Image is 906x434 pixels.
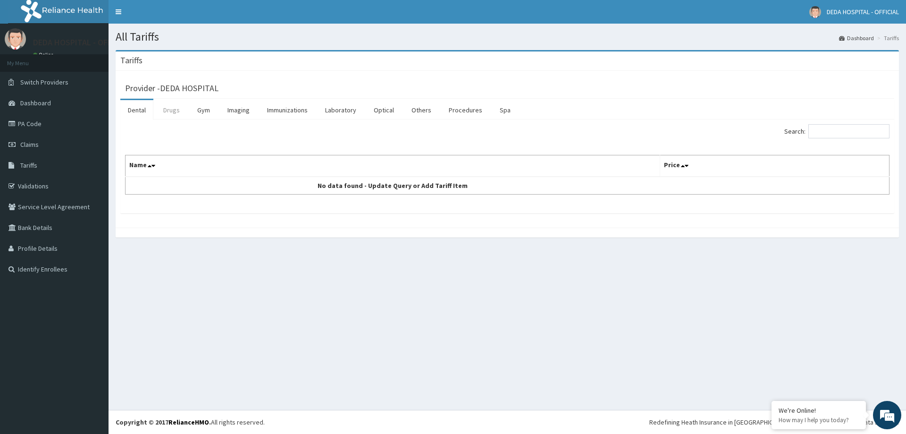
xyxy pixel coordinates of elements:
[366,100,402,120] a: Optical
[260,100,315,120] a: Immunizations
[220,100,257,120] a: Imaging
[404,100,439,120] a: Others
[808,124,889,138] input: Search:
[318,100,364,120] a: Laboratory
[649,417,899,427] div: Redefining Heath Insurance in [GEOGRAPHIC_DATA] using Telemedicine and Data Science!
[809,6,821,18] img: User Image
[20,78,68,86] span: Switch Providers
[33,51,56,58] a: Online
[190,100,218,120] a: Gym
[125,84,218,93] h3: Provider - DEDA HOSPITAL
[120,56,143,65] h3: Tariffs
[20,140,39,149] span: Claims
[109,410,906,434] footer: All rights reserved.
[784,124,889,138] label: Search:
[779,406,859,415] div: We're Online!
[875,34,899,42] li: Tariffs
[779,416,859,424] p: How may I help you today?
[116,418,211,426] strong: Copyright © 2017 .
[492,100,518,120] a: Spa
[116,31,899,43] h1: All Tariffs
[5,28,26,50] img: User Image
[660,155,889,177] th: Price
[441,100,490,120] a: Procedures
[120,100,153,120] a: Dental
[20,161,37,170] span: Tariffs
[33,38,130,47] p: DEDA HOSPITAL - OFFICIAL
[126,177,660,195] td: No data found - Update Query or Add Tariff Item
[20,99,51,107] span: Dashboard
[839,34,874,42] a: Dashboard
[126,155,660,177] th: Name
[156,100,187,120] a: Drugs
[827,8,899,16] span: DEDA HOSPITAL - OFFICIAL
[168,418,209,426] a: RelianceHMO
